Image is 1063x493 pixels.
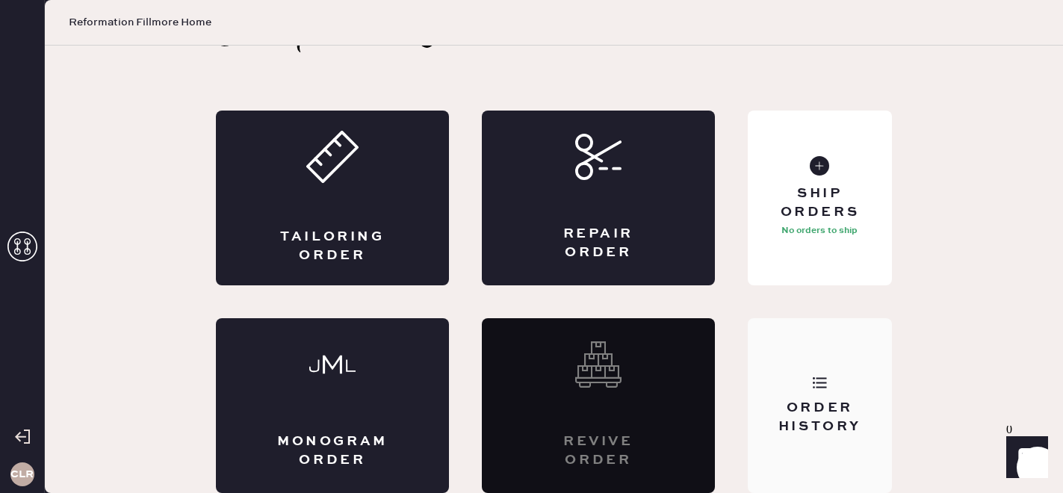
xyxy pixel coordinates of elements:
div: Tailoring Order [276,228,389,265]
div: Repair Order [542,225,655,262]
div: Monogram Order [276,432,389,470]
iframe: Front Chat [992,426,1056,490]
span: Reformation Fillmore Home [69,15,211,30]
p: No orders to ship [781,222,858,240]
div: Ship Orders [760,185,880,222]
h3: CLR [10,469,34,480]
div: Revive order [542,432,655,470]
div: Interested? Contact us at care@hemster.co [482,318,715,493]
div: Order History [760,399,880,436]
